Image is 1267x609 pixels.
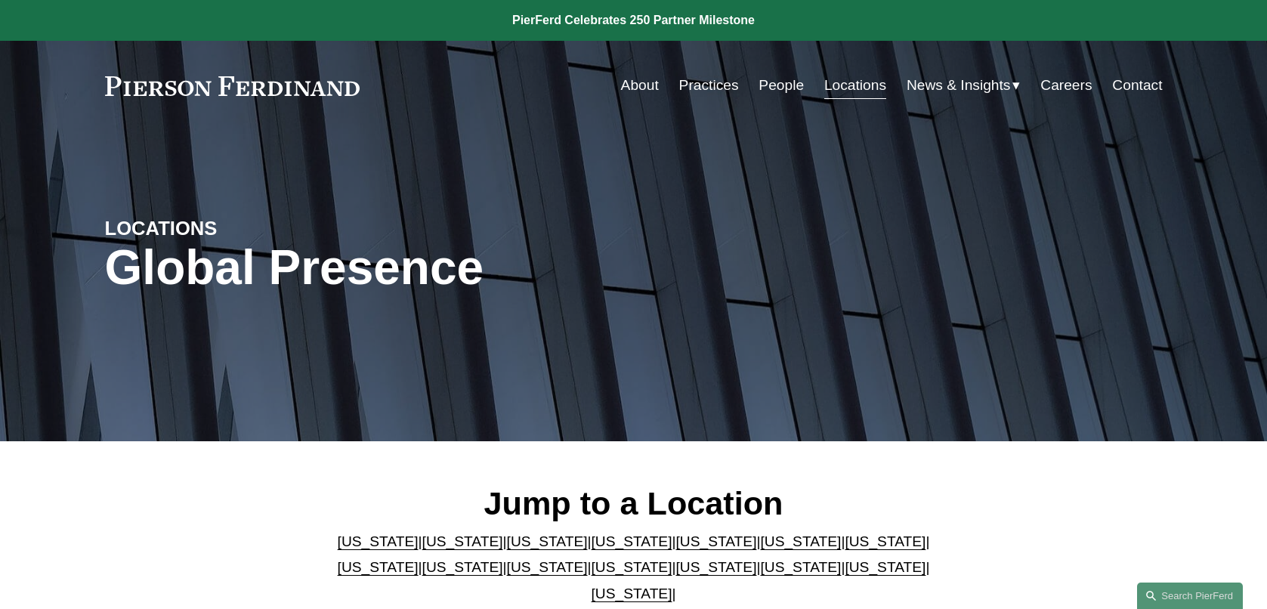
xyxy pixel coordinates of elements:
[105,240,810,295] h1: Global Presence
[621,71,659,100] a: About
[760,533,841,549] a: [US_STATE]
[507,533,588,549] a: [US_STATE]
[592,533,672,549] a: [US_STATE]
[760,559,841,575] a: [US_STATE]
[422,533,503,549] a: [US_STATE]
[592,559,672,575] a: [US_STATE]
[1137,583,1243,609] a: Search this site
[422,559,503,575] a: [US_STATE]
[105,216,369,240] h4: LOCATIONS
[338,533,419,549] a: [US_STATE]
[592,586,672,601] a: [US_STATE]
[759,71,804,100] a: People
[507,559,588,575] a: [US_STATE]
[675,559,756,575] a: [US_STATE]
[845,533,926,549] a: [US_STATE]
[1112,71,1162,100] a: Contact
[1040,71,1092,100] a: Careers
[679,71,739,100] a: Practices
[907,73,1011,99] span: News & Insights
[338,559,419,575] a: [US_STATE]
[907,71,1021,100] a: folder dropdown
[325,484,942,523] h2: Jump to a Location
[824,71,886,100] a: Locations
[675,533,756,549] a: [US_STATE]
[845,559,926,575] a: [US_STATE]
